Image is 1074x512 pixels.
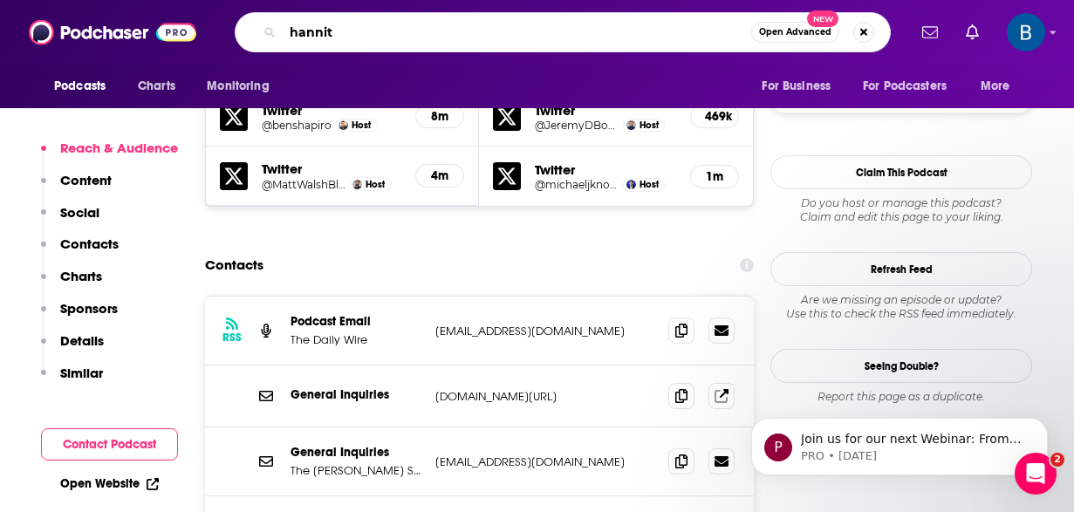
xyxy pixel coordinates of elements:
[626,180,636,189] img: Michael Knowles
[535,119,619,132] a: @JeremyDBoreing
[1007,13,1045,51] img: User Profile
[41,365,103,397] button: Similar
[291,314,421,329] p: Podcast Email
[725,381,1074,503] iframe: Intercom notifications message
[41,204,99,236] button: Social
[41,236,119,268] button: Contacts
[60,300,118,317] p: Sponsors
[770,252,1032,286] button: Refresh Feed
[60,140,178,156] p: Reach & Audience
[435,324,654,338] p: [EMAIL_ADDRESS][DOMAIN_NAME]
[76,67,301,83] p: Message from PRO, sent 34w ago
[60,365,103,381] p: Similar
[762,74,831,99] span: For Business
[76,51,300,498] span: Join us for our next Webinar: From Pushback to Payoff: Building Buy-In for Niche Podcast Placemen...
[207,74,269,99] span: Monitoring
[339,120,348,130] img: Ben Shapiro
[291,387,421,402] p: General Inquiries
[54,74,106,99] span: Podcasts
[981,74,1010,99] span: More
[41,300,118,332] button: Sponsors
[751,22,839,43] button: Open AdvancedNew
[60,236,119,252] p: Contacts
[352,180,362,189] img: Matt Walsh
[41,268,102,300] button: Charts
[262,178,345,191] a: @MattWalshBlog
[291,332,421,347] p: The Daily Wire
[195,70,291,103] button: open menu
[41,140,178,172] button: Reach & Audience
[770,293,1032,321] div: Are we missing an episode or update? Use this to check the RSS feed immediately.
[41,428,178,461] button: Contact Podcast
[430,168,449,183] h5: 4m
[283,18,751,46] input: Search podcasts, credits, & more...
[262,160,401,177] h5: Twitter
[262,119,332,132] a: @benshapiro
[42,70,128,103] button: open menu
[968,70,1032,103] button: open menu
[535,102,675,119] h5: Twitter
[262,102,401,119] h5: Twitter
[1007,13,1045,51] span: Logged in as bob.wilms
[435,454,654,469] p: [EMAIL_ADDRESS][DOMAIN_NAME]
[640,179,659,190] span: Host
[626,120,636,130] img: Jeremy Boreing
[770,349,1032,383] a: Seeing Double?
[60,476,159,491] a: Open Website
[235,12,891,52] div: Search podcasts, credits, & more...
[366,179,385,190] span: Host
[352,119,371,131] span: Host
[705,169,724,184] h5: 1m
[60,268,102,284] p: Charts
[1015,453,1057,495] iframe: Intercom live chat
[60,172,112,188] p: Content
[705,109,724,124] h5: 469k
[41,172,112,204] button: Content
[640,119,659,131] span: Host
[770,196,1032,210] span: Do you host or manage this podcast?
[863,74,947,99] span: For Podcasters
[430,109,449,124] h5: 8m
[1050,453,1064,467] span: 2
[535,161,675,178] h5: Twitter
[138,74,175,99] span: Charts
[29,16,196,49] img: Podchaser - Follow, Share and Rate Podcasts
[749,70,852,103] button: open menu
[770,155,1032,189] button: Claim This Podcast
[435,389,654,404] p: [DOMAIN_NAME][URL]
[807,10,838,27] span: New
[770,196,1032,224] div: Claim and edit this page to your liking.
[291,445,421,460] p: General Inquiries
[915,17,945,47] a: Show notifications dropdown
[41,332,104,365] button: Details
[127,70,186,103] a: Charts
[852,70,972,103] button: open menu
[959,17,986,47] a: Show notifications dropdown
[222,331,242,345] h3: RSS
[291,463,421,478] p: The [PERSON_NAME] Show
[759,28,831,37] span: Open Advanced
[1007,13,1045,51] button: Show profile menu
[205,249,263,282] h2: Contacts
[535,178,619,191] a: @michaeljknowles
[60,332,104,349] p: Details
[60,204,99,221] p: Social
